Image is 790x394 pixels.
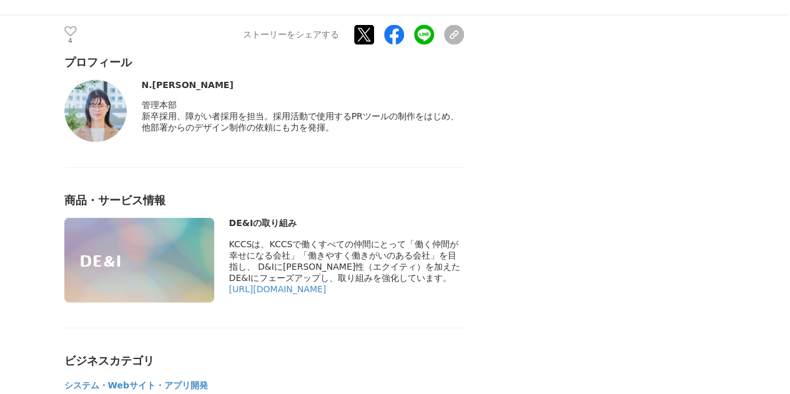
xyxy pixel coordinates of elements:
div: プロフィール [64,55,464,70]
img: thumbnail_16cb9ba0-0def-11f0-bfdf-c98c894afc1f.png [64,218,214,303]
span: 管理本部 [142,100,177,110]
span: システム・Webサイト・アプリ開発 [64,380,208,390]
span: 新卒採用、障がい者採用を担当。採用活動で使用するPRツールの制作をはじめ、他部署からのデザイン制作の依頼にも力を発揮。 [142,111,459,132]
div: DE&Iの取り組み [229,218,464,229]
div: ビジネスカテゴリ [64,353,464,368]
p: 4 [64,38,77,44]
a: [URL][DOMAIN_NAME] [229,284,327,294]
span: KCCSは、KCCSで働くすべての仲間にとって「働く仲間が幸せになる会社」「働きやすく働きがいのある会社」を目指し、 D&Iに[PERSON_NAME]性（エクイティ）を加えたDE&Iにフェーズ... [229,239,461,283]
a: システム・Webサイト・アプリ開発 [64,383,208,390]
div: 商品・サービス情報 [64,193,464,208]
img: thumbnail_4139b670-0bce-11f0-b48f-4b5068a4f435.png [64,80,127,142]
p: ストーリーをシェアする [243,29,339,41]
div: N.[PERSON_NAME] [142,80,464,90]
